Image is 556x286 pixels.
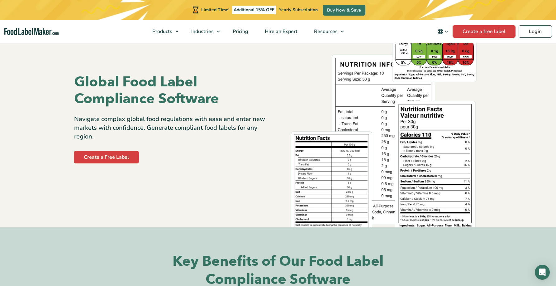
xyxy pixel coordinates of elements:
[519,25,552,38] a: Login
[306,20,347,43] a: Resources
[323,5,365,16] a: Buy Now & Save
[232,6,276,14] span: Additional 15% OFF
[225,20,255,43] a: Pricing
[183,20,223,43] a: Industries
[279,7,318,13] span: Yearly Subscription
[433,25,453,38] button: Change language
[74,115,273,141] p: Navigate complex global food regulations with ease and enter new markets with confidence. Generat...
[312,28,338,35] span: Resources
[257,20,304,43] a: Hire an Expert
[535,265,550,280] div: Open Intercom Messenger
[263,28,298,35] span: Hire an Expert
[4,28,59,35] a: Food Label Maker homepage
[453,25,516,38] a: Create a free label
[74,74,273,107] h1: Global Food Label Compliance Software
[231,28,249,35] span: Pricing
[150,28,173,35] span: Products
[189,28,214,35] span: Industries
[201,7,229,13] span: Limited Time!
[74,151,139,163] a: Create a Free Label
[144,20,182,43] a: Products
